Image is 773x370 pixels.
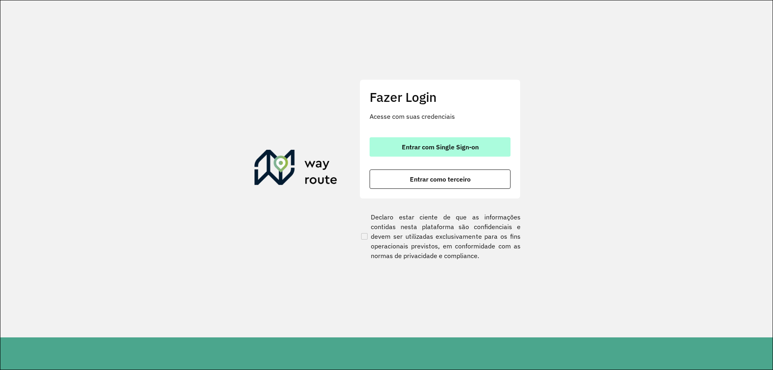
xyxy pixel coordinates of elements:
button: button [370,137,511,157]
img: Roteirizador AmbevTech [254,150,337,188]
span: Entrar como terceiro [410,176,471,182]
h2: Fazer Login [370,89,511,105]
span: Entrar com Single Sign-on [402,144,479,150]
button: button [370,169,511,189]
p: Acesse com suas credenciais [370,112,511,121]
label: Declaro estar ciente de que as informações contidas nesta plataforma são confidenciais e devem se... [360,212,521,260]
